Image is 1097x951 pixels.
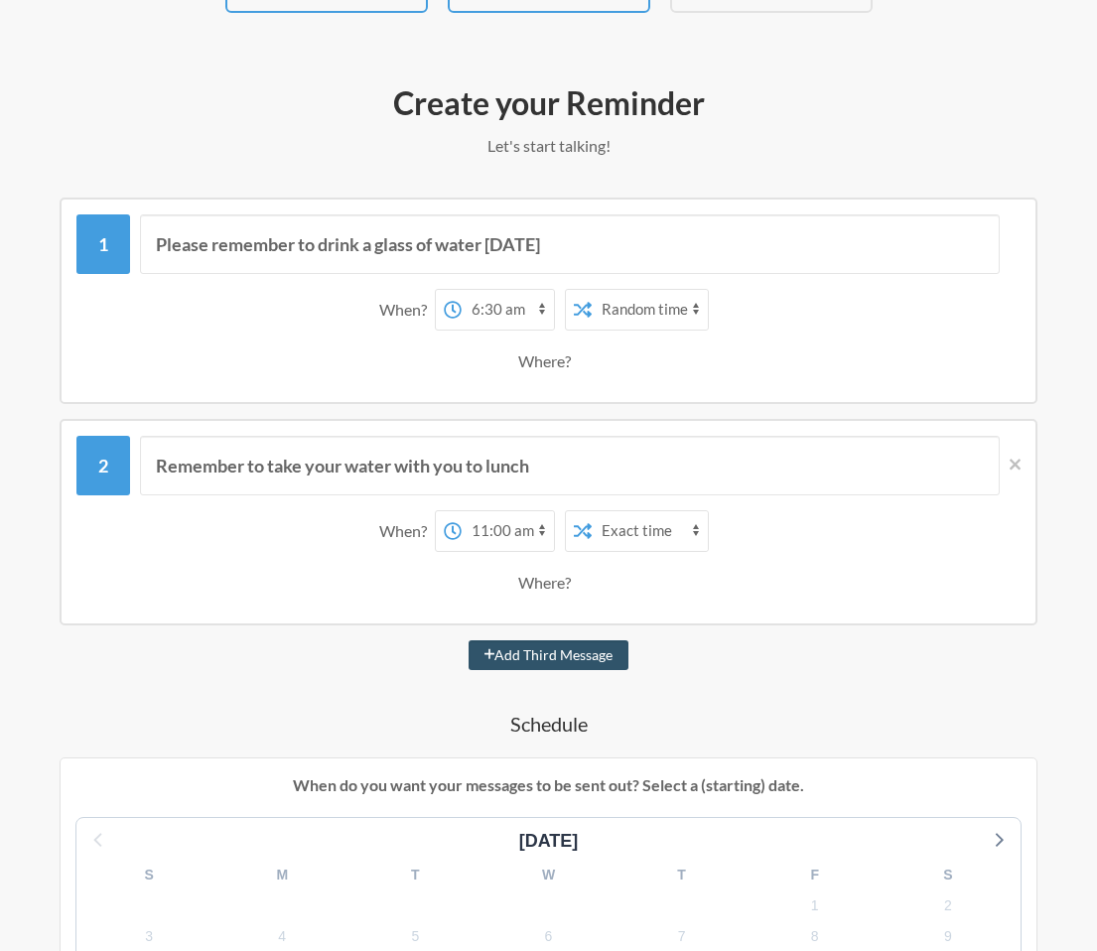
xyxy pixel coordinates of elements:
h4: Schedule [60,710,1037,738]
div: [DATE] [511,828,587,855]
div: S [82,860,215,890]
span: Tuesday, September 9, 2025 [934,922,962,950]
div: W [481,860,615,890]
p: Let's start talking! [60,134,1037,158]
input: Message [140,214,1000,274]
div: When? [379,289,435,331]
div: Where? [518,340,579,382]
div: T [616,860,749,890]
div: Where? [518,562,579,604]
span: Friday, September 5, 2025 [401,922,429,950]
button: Add Third Message [469,640,629,670]
span: Tuesday, September 2, 2025 [934,891,962,919]
h2: Create your Reminder [60,82,1037,124]
div: T [348,860,481,890]
div: S [882,860,1015,890]
span: Monday, September 1, 2025 [801,891,829,919]
span: Monday, September 8, 2025 [801,922,829,950]
div: When? [379,510,435,552]
p: When do you want your messages to be sent out? Select a (starting) date. [75,773,1022,797]
span: Thursday, September 4, 2025 [268,922,296,950]
span: Sunday, September 7, 2025 [668,922,696,950]
span: Wednesday, September 3, 2025 [135,922,163,950]
div: M [215,860,348,890]
input: Message [140,436,1000,495]
div: F [749,860,882,890]
span: Saturday, September 6, 2025 [534,922,562,950]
